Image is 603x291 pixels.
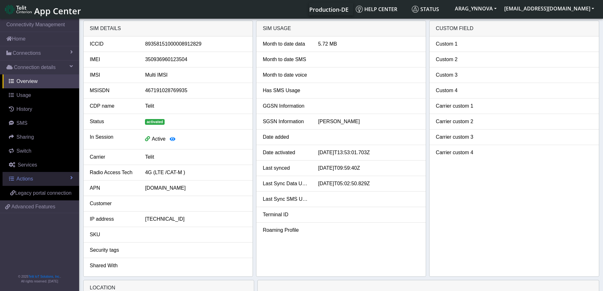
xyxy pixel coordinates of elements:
[431,56,487,63] div: Custom 2
[85,184,141,192] div: APN
[85,56,141,63] div: IMEI
[14,64,56,71] span: Connection details
[140,87,251,94] div: 467191028769935
[409,3,451,16] a: Status
[258,164,313,172] div: Last synced
[13,49,41,57] span: Connections
[85,262,141,269] div: Shared With
[140,215,251,223] div: [TECHNICAL_ID]
[356,6,363,13] img: knowledge.svg
[3,144,79,158] a: Switch
[500,3,598,14] button: [EMAIL_ADDRESS][DOMAIN_NAME]
[256,21,426,36] div: SIM usage
[3,88,79,102] a: Usage
[85,133,141,145] div: In Session
[3,158,79,172] a: Services
[313,118,424,125] div: [PERSON_NAME]
[140,184,251,192] div: [DOMAIN_NAME]
[313,164,424,172] div: [DATE]T09:59:40Z
[11,203,55,211] span: Advanced Features
[431,118,487,125] div: Carrier custom 2
[313,149,424,156] div: [DATE]T13:53:01.703Z
[140,71,251,79] div: Multi IMSI
[85,169,141,176] div: Radio Access Tech
[356,6,397,13] span: Help center
[258,56,313,63] div: Month to date SMS
[85,102,141,110] div: CDP name
[140,169,251,176] div: 4G (LTE /CAT-M )
[84,21,253,36] div: SIM details
[16,79,38,84] span: Overview
[431,133,487,141] div: Carrier custom 3
[166,133,179,145] button: View session details
[85,40,141,48] div: ICCID
[16,92,31,98] span: Usage
[309,3,348,16] a: Your current platform instance
[353,3,409,16] a: Help center
[258,118,313,125] div: SGSN Information
[431,71,487,79] div: Custom 3
[140,153,251,161] div: Telit
[85,87,141,94] div: MSISDN
[3,116,79,130] a: SMS
[145,119,165,125] span: activated
[15,190,72,196] span: Legacy portal connection
[16,134,34,140] span: Sharing
[85,200,141,207] div: Customer
[85,71,141,79] div: IMSI
[5,4,32,15] img: logo-telit-cinterion-gw-new.png
[85,246,141,254] div: Security tags
[431,40,487,48] div: Custom 1
[258,102,313,110] div: GGSN Information
[258,211,313,218] div: Terminal ID
[431,87,487,94] div: Custom 4
[85,118,141,125] div: Status
[140,102,251,110] div: Telit
[16,120,28,126] span: SMS
[258,133,313,141] div: Date added
[309,6,349,13] span: Production-DE
[3,172,79,186] a: Actions
[140,40,251,48] div: 89358151000008912829
[258,40,313,48] div: Month to date data
[412,6,439,13] span: Status
[258,71,313,79] div: Month to date voice
[431,149,487,156] div: Carrier custom 4
[451,3,500,14] button: ARAG_YNNOVA
[16,106,32,112] span: History
[3,74,79,88] a: Overview
[258,195,313,203] div: Last Sync SMS Usage
[16,176,33,181] span: Actions
[16,148,31,154] span: Switch
[431,102,487,110] div: Carrier custom 1
[3,130,79,144] a: Sharing
[85,153,141,161] div: Carrier
[152,136,166,142] span: Active
[28,275,60,278] a: Telit IoT Solutions, Inc.
[313,40,424,48] div: 5.72 MB
[258,180,313,187] div: Last Sync Data Usage
[258,226,313,234] div: Roaming Profile
[258,87,313,94] div: Has SMS Usage
[5,3,80,16] a: App Center
[258,149,313,156] div: Date activated
[313,180,424,187] div: [DATE]T05:02:50.829Z
[430,21,599,36] div: Custom field
[140,56,251,63] div: 350936960123504
[85,231,141,238] div: SKU
[34,5,81,17] span: App Center
[412,6,419,13] img: status.svg
[85,215,141,223] div: IP address
[18,162,37,168] span: Services
[3,102,79,116] a: History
